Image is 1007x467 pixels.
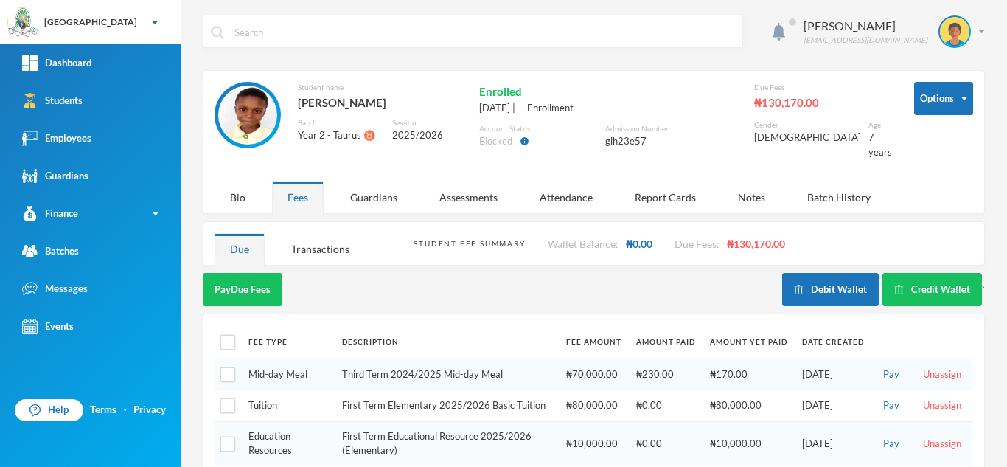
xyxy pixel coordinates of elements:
td: ₦80,000.00 [559,390,629,422]
div: [DEMOGRAPHIC_DATA] [754,131,861,145]
div: Due [215,233,265,265]
div: · [124,403,127,418]
div: ₦130,170.00 [754,93,892,112]
td: Third Term 2024/2025 Mid-day Meal [335,359,559,390]
button: Debit Wallet [782,273,879,306]
th: Amount Paid [629,325,703,359]
img: STUDENT [218,86,277,145]
div: Bio [215,181,261,213]
div: ` [782,273,985,306]
button: PayDue Fees [203,273,282,306]
td: Mid-day Meal [241,359,335,390]
i: info [520,136,529,146]
div: glh23e57 [605,134,724,149]
button: Unassign [919,367,966,383]
div: Guardians [22,168,88,184]
div: Batches [22,243,79,259]
div: [DATE] | -- Enrollment [479,101,724,116]
div: Employees [22,131,91,146]
div: Fees [272,181,324,213]
div: [EMAIL_ADDRESS][DOMAIN_NAME] [804,35,927,46]
div: Admission Number [605,123,724,134]
div: Year 2 - Taurus ♉️ [298,128,381,143]
div: Age [868,120,892,131]
th: Fee Type [241,325,335,359]
td: Tuition [241,390,335,422]
div: Batch [298,117,381,128]
td: [DATE] [795,390,871,422]
div: Session [392,117,449,128]
td: ₦10,000.00 [703,421,795,466]
span: Enrolled [479,82,522,101]
div: 7 years [868,131,892,159]
div: Finance [22,206,78,221]
td: Education Resources [241,421,335,466]
div: Notes [722,181,781,213]
span: ₦0.00 [626,238,652,250]
img: logo [8,8,38,38]
div: Assessments [424,181,513,213]
button: Pay [879,398,904,414]
div: 2025/2026 [392,128,449,143]
td: ₦230.00 [629,359,703,390]
div: Student name [298,82,449,93]
td: ₦0.00 [629,421,703,466]
span: ₦130,170.00 [727,238,785,250]
div: [PERSON_NAME] [804,17,927,35]
img: STUDENT [940,17,969,46]
div: [PERSON_NAME] [298,93,449,112]
td: ₦170.00 [703,359,795,390]
div: Report Cards [619,181,711,213]
div: Attendance [524,181,608,213]
span: Blocked [479,134,512,149]
span: Due Fees: [675,238,719,250]
a: Privacy [133,403,166,418]
td: First Term Educational Resource 2025/2026 (Elementary) [335,421,559,466]
td: First Term Elementary 2025/2026 Basic Tuition [335,390,559,422]
td: ₦70,000.00 [559,359,629,390]
div: Student Fee Summary [414,238,525,249]
div: Messages [22,281,88,297]
button: Options [914,82,973,115]
div: Guardians [335,181,413,213]
input: Search [233,15,735,49]
div: Batch History [792,181,886,213]
td: [DATE] [795,359,871,390]
button: Credit Wallet [882,273,982,306]
button: Pay [879,436,904,452]
button: Pay [879,367,904,383]
th: Description [335,325,559,359]
a: Terms [90,403,116,418]
th: Fee Amount [559,325,629,359]
th: Amount Yet Paid [703,325,795,359]
button: Unassign [919,436,966,452]
div: Due Fees [754,82,892,93]
div: Dashboard [22,55,91,71]
div: Gender [754,120,861,131]
div: Students [22,93,83,108]
th: Date Created [795,325,871,359]
td: [DATE] [795,421,871,466]
span: Wallet Balance: [548,238,619,250]
button: Unassign [919,398,966,414]
td: ₦80,000.00 [703,390,795,422]
div: Account Status [479,123,598,134]
img: search [211,26,224,39]
a: Help [15,399,83,421]
div: Events [22,319,74,334]
div: Transactions [276,233,365,265]
div: [GEOGRAPHIC_DATA] [44,15,137,29]
td: ₦0.00 [629,390,703,422]
td: ₦10,000.00 [559,421,629,466]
